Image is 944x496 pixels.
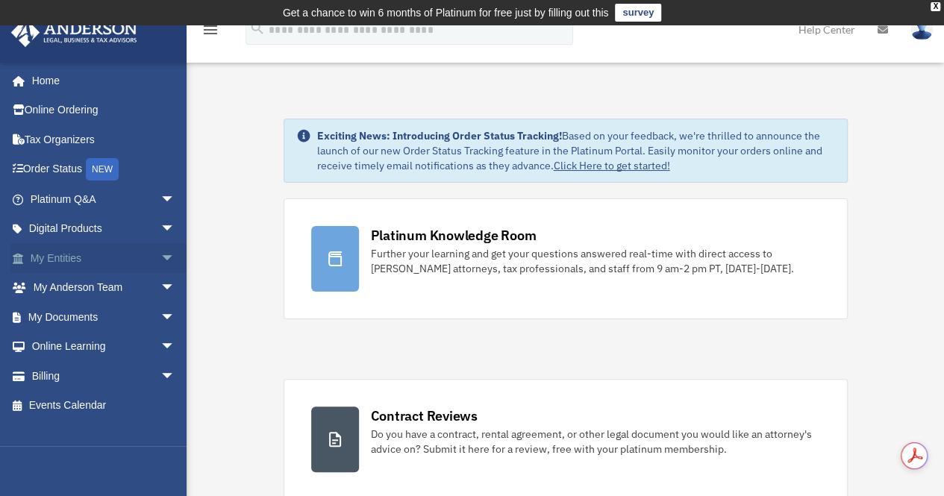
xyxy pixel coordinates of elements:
[10,214,198,244] a: Digital Productsarrow_drop_down
[371,246,820,276] div: Further your learning and get your questions answered real-time with direct access to [PERSON_NAM...
[371,427,820,456] div: Do you have a contract, rental agreement, or other legal document you would like an attorney's ad...
[160,273,190,304] span: arrow_drop_down
[7,18,142,47] img: Anderson Advisors Platinum Portal
[201,21,219,39] i: menu
[160,302,190,333] span: arrow_drop_down
[554,159,670,172] a: Click Here to get started!
[160,184,190,215] span: arrow_drop_down
[371,406,478,425] div: Contract Reviews
[10,95,198,125] a: Online Ordering
[371,226,537,245] div: Platinum Knowledge Room
[10,66,190,95] a: Home
[160,332,190,362] span: arrow_drop_down
[10,243,198,273] a: My Entitiesarrow_drop_down
[284,198,848,319] a: Platinum Knowledge Room Further your learning and get your questions answered real-time with dire...
[160,361,190,392] span: arrow_drop_down
[160,243,190,274] span: arrow_drop_down
[10,302,198,332] a: My Documentsarrow_drop_down
[615,4,661,22] a: survey
[317,129,562,142] strong: Exciting News: Introducing Order Status Tracking!
[10,361,198,391] a: Billingarrow_drop_down
[10,125,198,154] a: Tax Organizers
[86,158,119,180] div: NEW
[10,273,198,303] a: My Anderson Teamarrow_drop_down
[201,26,219,39] a: menu
[931,2,940,11] div: close
[10,391,198,421] a: Events Calendar
[10,154,198,185] a: Order StatusNEW
[910,19,933,40] img: User Pic
[10,184,198,214] a: Platinum Q&Aarrow_drop_down
[249,20,266,37] i: search
[160,214,190,245] span: arrow_drop_down
[317,128,835,173] div: Based on your feedback, we're thrilled to announce the launch of our new Order Status Tracking fe...
[10,332,198,362] a: Online Learningarrow_drop_down
[283,4,609,22] div: Get a chance to win 6 months of Platinum for free just by filling out this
